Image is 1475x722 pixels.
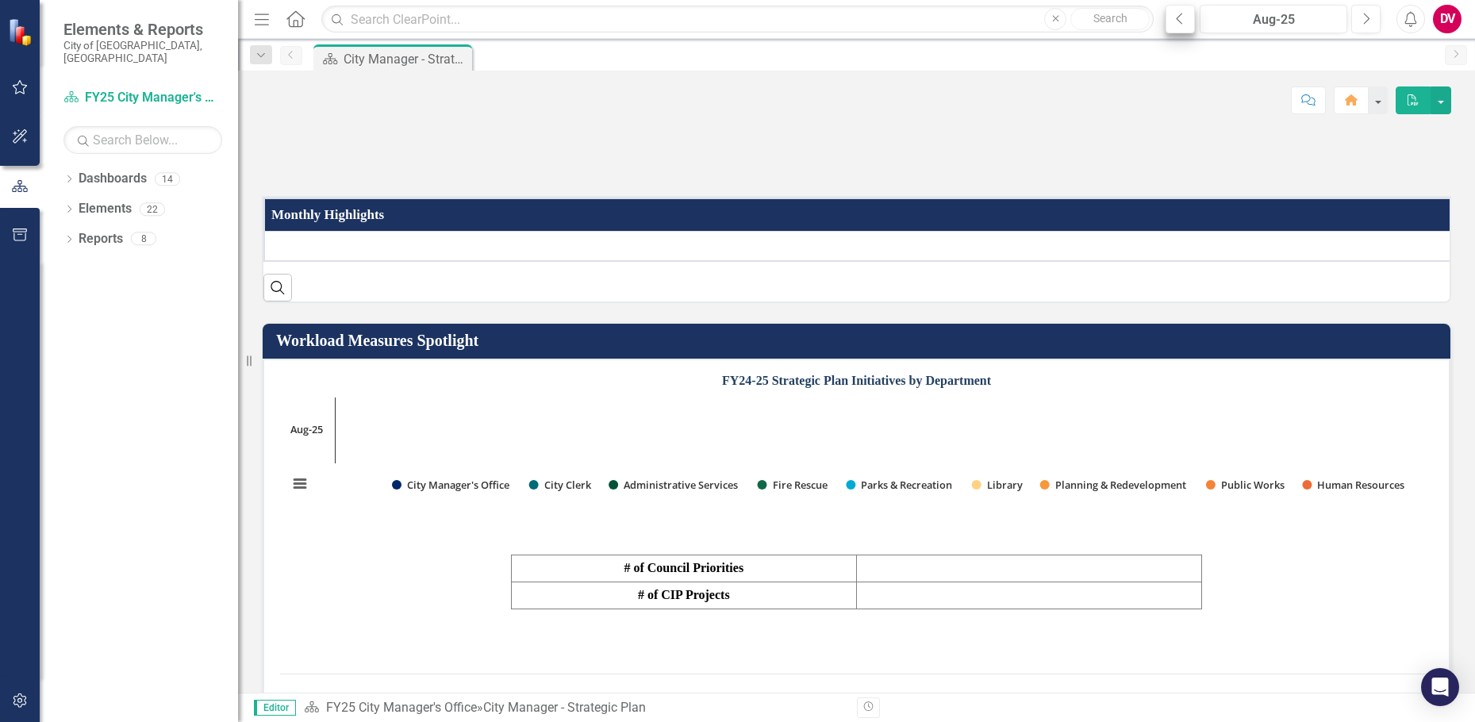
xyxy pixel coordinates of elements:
svg: Interactive chart [280,390,1421,509]
img: ClearPoint Strategy [8,18,36,46]
div: City Manager - Strategic Plan [344,49,468,69]
strong: # of Council Priorities [624,561,743,574]
button: Show Library [972,478,1023,492]
span: FY24-25 Strategic Plan Initiatives by Department [280,374,1433,509]
div: City Manager - Strategic Plan [483,700,646,715]
button: Show Fire Rescue [758,478,829,492]
div: Aug-25 [1205,10,1342,29]
a: Reports [79,230,123,248]
span: Search [1093,12,1127,25]
button: Show Planning & Redevelopment [1040,478,1189,492]
a: FY25 City Manager's Office [63,89,222,107]
text: Aug-25 [290,422,323,436]
a: Elements [79,200,132,218]
a: Dashboards [79,170,147,188]
button: View chart menu, Chart [289,473,311,495]
td: Double-Click to Edit [264,232,1469,262]
button: Show Public Works [1206,478,1285,492]
div: 8 [131,232,156,246]
button: Show Administrative Services [609,478,739,492]
button: Show Human Resources [1302,478,1407,492]
button: Search [1070,8,1150,30]
div: Chart. Highcharts interactive chart. [280,390,1433,509]
div: 14 [155,172,180,186]
strong: # of CIP Projects [638,588,730,601]
input: Search ClearPoint... [321,6,1154,33]
span: Editor [254,700,296,716]
small: City of [GEOGRAPHIC_DATA], [GEOGRAPHIC_DATA] [63,39,222,65]
div: 22 [140,202,165,216]
button: Show City Manager's Office [392,478,512,492]
div: » [304,699,845,717]
button: Show Parks & Recreation [846,478,954,492]
h3: Workload Measures Spotlight [276,332,1442,349]
div: Open Intercom Messenger [1421,668,1459,706]
a: FY25 City Manager's Office [326,700,477,715]
span: Elements & Reports [63,20,222,39]
button: DV [1433,5,1462,33]
input: Search Below... [63,126,222,154]
button: Aug-25 [1200,5,1347,33]
button: Show City Clerk [529,478,591,492]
